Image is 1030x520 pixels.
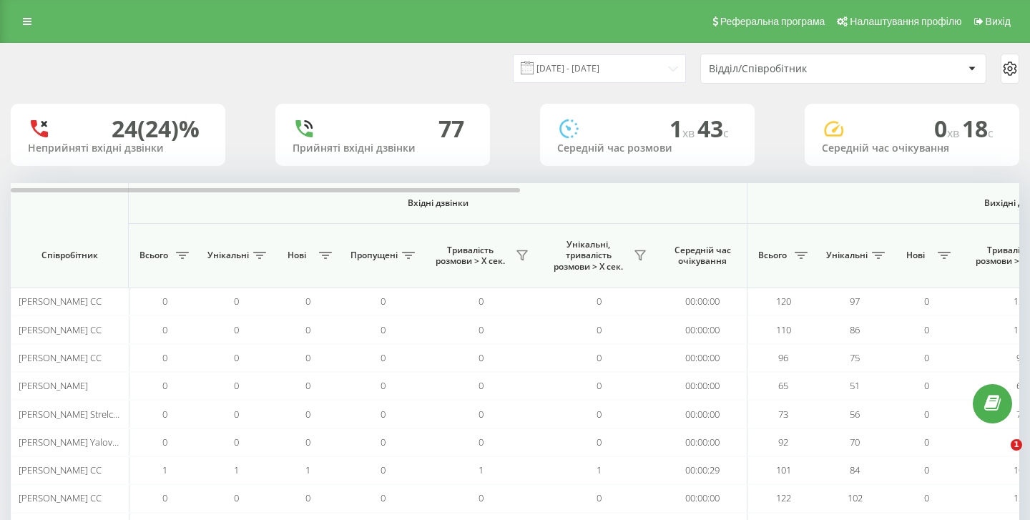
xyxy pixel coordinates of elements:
[597,323,602,336] span: 0
[234,323,239,336] span: 0
[305,408,310,421] span: 0
[658,428,747,456] td: 00:00:00
[848,491,863,504] span: 102
[19,491,102,504] span: [PERSON_NAME] CC
[136,250,172,261] span: Всього
[924,408,929,421] span: 0
[697,113,729,144] span: 43
[279,250,315,261] span: Нові
[305,323,310,336] span: 0
[381,379,386,392] span: 0
[850,408,860,421] span: 56
[778,379,788,392] span: 65
[682,125,697,141] span: хв
[19,408,153,421] span: [PERSON_NAME] Strelchenko CC
[658,484,747,512] td: 00:00:00
[658,400,747,428] td: 00:00:00
[162,463,167,476] span: 1
[112,115,200,142] div: 24 (24)%
[162,323,167,336] span: 0
[778,436,788,448] span: 92
[755,250,790,261] span: Всього
[381,436,386,448] span: 0
[293,142,473,154] div: Прийняті вхідні дзвінки
[234,491,239,504] span: 0
[658,456,747,484] td: 00:00:29
[1014,491,1029,504] span: 122
[1016,351,1026,364] span: 96
[597,351,602,364] span: 0
[19,295,102,308] span: [PERSON_NAME] CC
[947,125,962,141] span: хв
[305,463,310,476] span: 1
[479,491,484,504] span: 0
[162,436,167,448] span: 0
[381,463,386,476] span: 0
[658,315,747,343] td: 00:00:00
[597,491,602,504] span: 0
[381,408,386,421] span: 0
[305,295,310,308] span: 0
[776,491,791,504] span: 122
[776,323,791,336] span: 110
[19,436,147,448] span: [PERSON_NAME] Yalovenko CC
[438,115,464,142] div: 77
[776,295,791,308] span: 120
[986,16,1011,27] span: Вихід
[547,239,629,273] span: Унікальні, тривалість розмови > Х сек.
[850,351,860,364] span: 75
[28,142,208,154] div: Неприйняті вхідні дзвінки
[778,351,788,364] span: 96
[850,436,860,448] span: 70
[234,408,239,421] span: 0
[162,379,167,392] span: 0
[234,463,239,476] span: 1
[597,463,602,476] span: 1
[162,295,167,308] span: 0
[597,379,602,392] span: 0
[924,351,929,364] span: 0
[381,491,386,504] span: 0
[898,250,933,261] span: Нові
[234,351,239,364] span: 0
[305,351,310,364] span: 0
[166,197,710,209] span: Вхідні дзвінки
[658,344,747,372] td: 00:00:00
[924,323,929,336] span: 0
[981,439,1016,474] iframe: Intercom live chat
[658,288,747,315] td: 00:00:00
[162,408,167,421] span: 0
[350,250,398,261] span: Пропущені
[19,323,102,336] span: [PERSON_NAME] CC
[305,491,310,504] span: 0
[429,245,511,267] span: Тривалість розмови > Х сек.
[234,295,239,308] span: 0
[597,295,602,308] span: 0
[934,113,962,144] span: 0
[924,436,929,448] span: 0
[669,113,697,144] span: 1
[924,463,929,476] span: 0
[988,125,994,141] span: c
[850,463,860,476] span: 84
[479,463,484,476] span: 1
[162,491,167,504] span: 0
[709,63,880,75] div: Відділ/Співробітник
[479,379,484,392] span: 0
[381,295,386,308] span: 0
[479,323,484,336] span: 0
[19,463,102,476] span: [PERSON_NAME] CC
[479,351,484,364] span: 0
[305,436,310,448] span: 0
[162,351,167,364] span: 0
[850,16,961,27] span: Налаштування профілю
[924,295,929,308] span: 0
[1014,323,1029,336] span: 110
[850,295,860,308] span: 97
[479,408,484,421] span: 0
[305,379,310,392] span: 0
[778,408,788,421] span: 73
[381,351,386,364] span: 0
[822,142,1002,154] div: Середній час очікування
[557,142,737,154] div: Середній час розмови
